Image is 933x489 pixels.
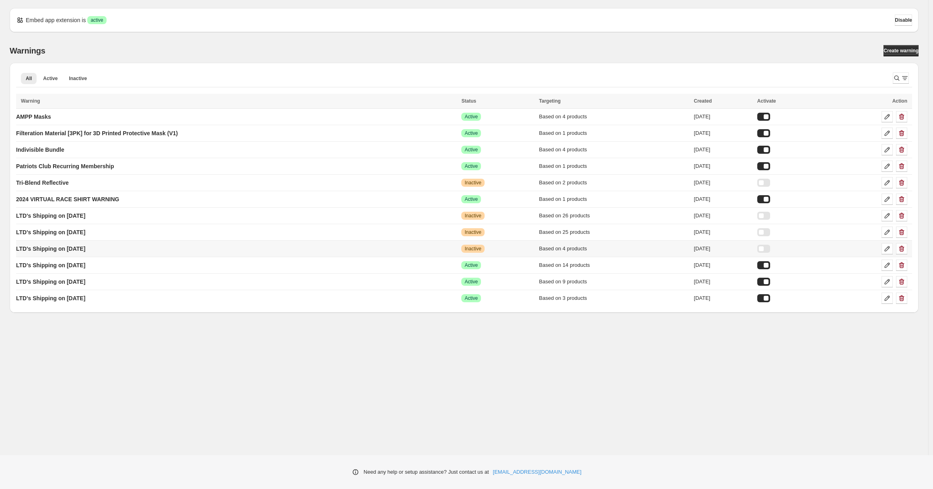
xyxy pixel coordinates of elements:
[16,193,119,206] a: 2024 VIRTUAL RACE SHIRT WARNING
[16,275,85,288] a: LTD's Shipping on [DATE]
[464,180,481,186] span: Inactive
[10,46,45,56] h2: Warnings
[16,160,114,173] a: Patriots Club Recurring Membership
[757,98,776,104] span: Activate
[694,146,752,154] div: [DATE]
[16,278,85,286] p: LTD's Shipping on [DATE]
[16,146,64,154] p: Indivisible Bundle
[16,261,85,269] p: LTD's Shipping on [DATE]
[694,113,752,121] div: [DATE]
[16,113,51,121] p: AMPP Masks
[16,176,69,189] a: Tri-Blend Reflective
[539,245,689,253] div: Based on 4 products
[539,98,561,104] span: Targeting
[539,162,689,170] div: Based on 1 products
[884,45,919,56] a: Create warning
[16,129,178,137] p: Filteration Material [3PK] for 3D Printed Protective Mask (V1)
[16,179,69,187] p: Tri-Blend Reflective
[884,47,919,54] span: Create warning
[464,113,478,120] span: Active
[16,294,85,302] p: LTD's Shipping on [DATE]
[16,195,119,203] p: 2024 VIRTUAL RACE SHIRT WARNING
[16,209,85,222] a: LTD's Shipping on [DATE]
[694,228,752,236] div: [DATE]
[694,162,752,170] div: [DATE]
[16,242,85,255] a: LTD's Shipping on [DATE]
[694,212,752,220] div: [DATE]
[464,246,481,252] span: Inactive
[694,278,752,286] div: [DATE]
[539,113,689,121] div: Based on 4 products
[694,245,752,253] div: [DATE]
[539,146,689,154] div: Based on 4 products
[539,228,689,236] div: Based on 25 products
[16,212,85,220] p: LTD's Shipping on [DATE]
[464,213,481,219] span: Inactive
[461,98,476,104] span: Status
[16,127,178,140] a: Filteration Material [3PK] for 3D Printed Protective Mask (V1)
[16,259,85,272] a: LTD's Shipping on [DATE]
[539,294,689,302] div: Based on 3 products
[539,212,689,220] div: Based on 26 products
[464,146,478,153] span: Active
[539,129,689,137] div: Based on 1 products
[694,261,752,269] div: [DATE]
[539,179,689,187] div: Based on 2 products
[694,98,712,104] span: Created
[493,468,582,476] a: [EMAIL_ADDRESS][DOMAIN_NAME]
[892,98,907,104] span: Action
[893,72,909,84] button: Search and filter results
[895,17,912,23] span: Disable
[43,75,58,82] span: Active
[21,98,40,104] span: Warning
[90,17,103,23] span: active
[26,16,86,24] p: Embed app extension is
[539,278,689,286] div: Based on 9 products
[694,179,752,187] div: [DATE]
[26,75,32,82] span: All
[694,129,752,137] div: [DATE]
[464,196,478,202] span: Active
[464,262,478,268] span: Active
[16,143,64,156] a: Indivisible Bundle
[16,228,85,236] p: LTD's Shipping on [DATE]
[464,130,478,136] span: Active
[464,295,478,301] span: Active
[694,294,752,302] div: [DATE]
[464,229,481,235] span: Inactive
[694,195,752,203] div: [DATE]
[539,261,689,269] div: Based on 14 products
[16,226,85,239] a: LTD's Shipping on [DATE]
[16,292,85,305] a: LTD's Shipping on [DATE]
[69,75,87,82] span: Inactive
[895,14,912,26] button: Disable
[16,110,51,123] a: AMPP Masks
[16,162,114,170] p: Patriots Club Recurring Membership
[464,163,478,169] span: Active
[539,195,689,203] div: Based on 1 products
[16,245,85,253] p: LTD's Shipping on [DATE]
[464,279,478,285] span: Active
